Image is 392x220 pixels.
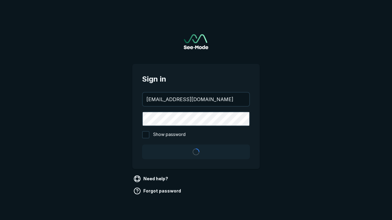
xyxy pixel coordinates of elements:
span: Sign in [142,74,250,85]
a: Forgot password [132,186,183,196]
span: Show password [153,131,186,138]
img: See-Mode Logo [184,34,208,49]
a: Need help? [132,174,171,184]
input: your@email.com [143,93,249,106]
a: Go to sign in [184,34,208,49]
